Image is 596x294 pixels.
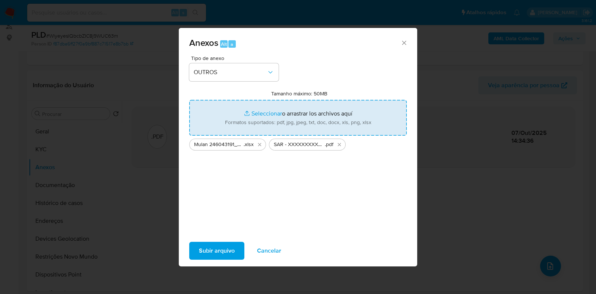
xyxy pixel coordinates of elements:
[194,69,267,76] span: OUTROS
[191,56,280,61] span: Tipo de anexo
[400,39,407,46] button: Cerrar
[255,140,264,149] button: Eliminar Mulan 246043191_2025_10_07_09_29_55 (1).xlsx
[247,242,291,260] button: Cancelar
[257,243,281,259] span: Cancelar
[244,141,254,148] span: .xlsx
[274,141,325,148] span: SAR - XXXXXXXXXXX - CPF 24688770634 - [PERSON_NAME] [PERSON_NAME] PIGNOLATO (1)
[231,41,233,48] span: a
[189,63,279,81] button: OUTROS
[189,242,244,260] button: Subir arquivo
[221,41,227,48] span: Alt
[189,136,407,151] ul: Archivos seleccionados
[325,141,333,148] span: .pdf
[271,90,327,97] label: Tamanho máximo: 50MB
[189,36,218,49] span: Anexos
[335,140,344,149] button: Eliminar SAR - XXXXXXXXXXX - CPF 24688770634 - MARLI ABADIA NASCIMENTO PIGNOLATO (1).pdf
[194,141,244,148] span: Mulan 246043191_2025_10_07_09_29_55 (1)
[199,243,235,259] span: Subir arquivo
